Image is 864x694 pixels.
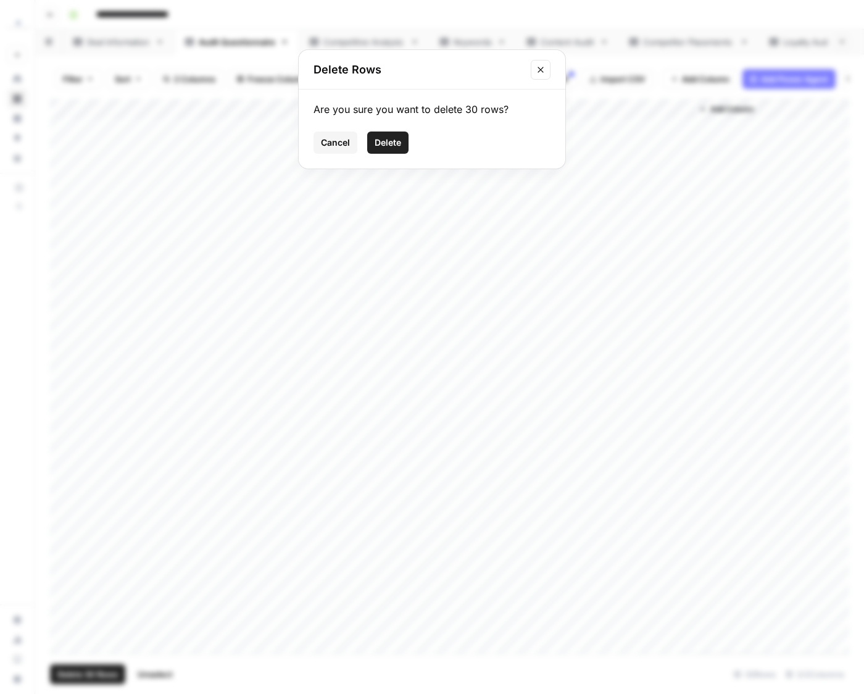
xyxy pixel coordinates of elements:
button: Close modal [531,60,550,80]
button: Delete [367,132,409,154]
div: Are you sure you want to delete 30 rows? [314,102,550,117]
span: Cancel [321,136,350,149]
button: Cancel [314,132,357,154]
span: Delete [375,136,401,149]
h2: Delete Rows [314,61,523,78]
